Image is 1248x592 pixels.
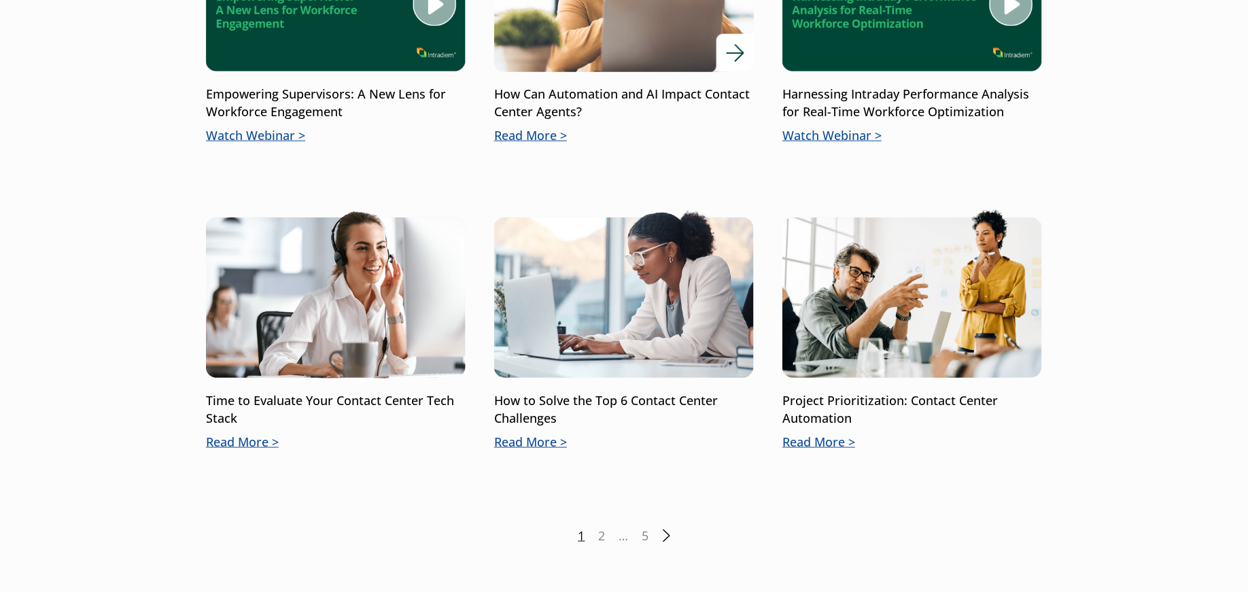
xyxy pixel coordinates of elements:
p: Read More [494,434,754,451]
p: Read More [782,434,1042,451]
nav: Posts pagination [206,527,1042,545]
p: Time to Evaluate Your Contact Center Tech Stack [206,392,466,428]
a: 2 [599,527,606,545]
a: Time to Evaluate Your Contact Center Tech StackRead More [206,210,466,451]
a: Project Prioritization: Contact Center AutomationRead More [782,210,1042,451]
a: Next [663,529,670,542]
p: Read More [494,127,754,145]
a: How to Solve the Top 6 Contact Center ChallengesRead More [494,210,754,451]
span: … [619,527,629,545]
p: Empowering Supervisors: A New Lens for Workforce Engagement [206,86,466,121]
p: Watch Webinar [206,127,466,145]
p: Harnessing Intraday Performance Analysis for Real-Time Workforce Optimization [782,86,1042,121]
p: Project Prioritization: Contact Center Automation [782,392,1042,428]
p: Read More [206,434,466,451]
p: How Can Automation and AI Impact Contact Center Agents? [494,86,754,121]
span: 1 [578,527,585,545]
p: Watch Webinar [782,127,1042,145]
p: How to Solve the Top 6 Contact Center Challenges [494,392,754,428]
a: 5 [642,527,649,545]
